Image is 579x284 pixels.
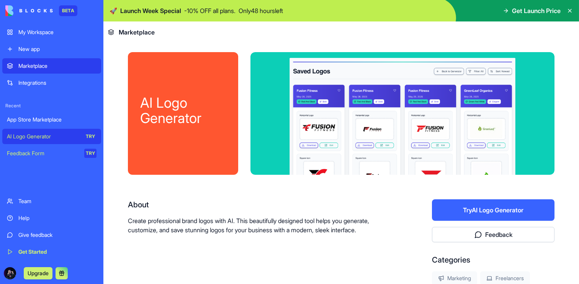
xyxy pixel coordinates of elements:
[18,197,96,205] div: Team
[432,199,554,221] button: TryAI Logo Generator
[128,199,383,210] div: About
[512,6,561,15] span: Get Launch Price
[119,28,155,37] span: Marketplace
[432,254,554,265] div: Categories
[59,5,77,16] div: BETA
[7,116,96,123] div: App Store Marketplace
[24,269,52,277] a: Upgrade
[5,5,77,16] a: BETA
[2,41,101,57] a: New app
[184,6,236,15] p: - 10 % OFF all plans.
[24,267,52,279] button: Upgrade
[18,248,96,256] div: Get Started
[120,6,181,15] span: Launch Week Special
[2,25,101,40] a: My Workspace
[2,58,101,74] a: Marketplace
[2,244,101,259] a: Get Started
[4,267,16,279] img: ACg8ocJob1SlHdFOnR5GkbLZ7C5eTdgBI1pOBTjaHz3mEGQSX810SEU_=s96-c
[5,5,53,16] img: logo
[2,146,101,161] a: Feedback FormTRY
[2,210,101,226] a: Help
[7,133,79,140] div: AI Logo Generator
[2,112,101,127] a: App Store Marketplace
[18,28,96,36] div: My Workspace
[84,132,96,141] div: TRY
[140,95,226,126] div: AI Logo Generator
[2,194,101,209] a: Team
[18,214,96,222] div: Help
[239,6,283,15] p: Only 48 hours left
[18,45,96,53] div: New app
[18,231,96,239] div: Give feedback
[18,79,96,87] div: Integrations
[2,75,101,90] a: Integrations
[2,227,101,243] a: Give feedback
[110,6,117,15] span: 🚀
[432,227,554,242] button: Feedback
[7,149,79,157] div: Feedback Form
[2,103,101,109] span: Recent
[128,216,383,235] p: Create professional brand logos with AI. This beautifully designed tool helps you generate, custo...
[2,129,101,144] a: AI Logo GeneratorTRY
[84,149,96,158] div: TRY
[18,62,96,70] div: Marketplace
